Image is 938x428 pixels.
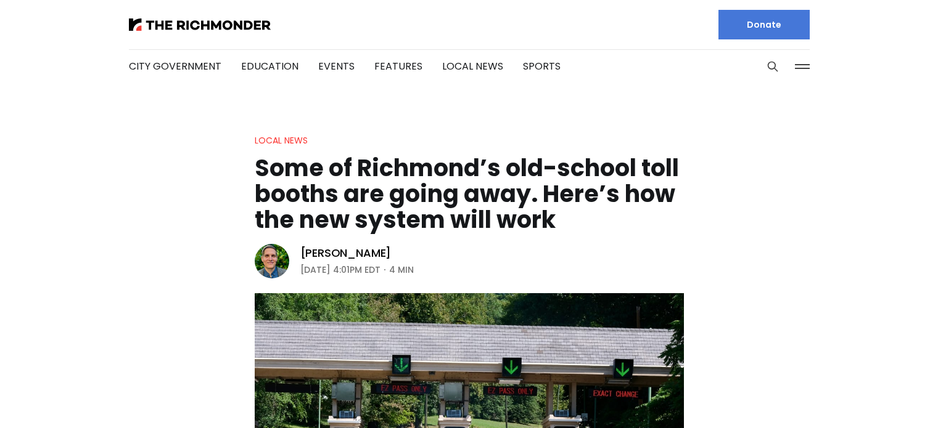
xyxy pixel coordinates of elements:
[442,59,503,73] a: Local News
[389,262,414,277] span: 4 min
[300,246,392,260] a: [PERSON_NAME]
[129,18,271,31] img: The Richmonder
[318,59,355,73] a: Events
[300,262,381,277] time: [DATE] 4:01PM EDT
[523,59,561,73] a: Sports
[255,244,289,278] img: Graham Moomaw
[255,155,684,233] h1: Some of Richmond’s old-school toll booths are going away. Here’s how the new system will work
[834,368,938,428] iframe: portal-trigger
[374,59,422,73] a: Features
[129,59,221,73] a: City Government
[718,10,810,39] a: Donate
[255,134,308,147] a: Local News
[763,57,782,76] button: Search this site
[241,59,298,73] a: Education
